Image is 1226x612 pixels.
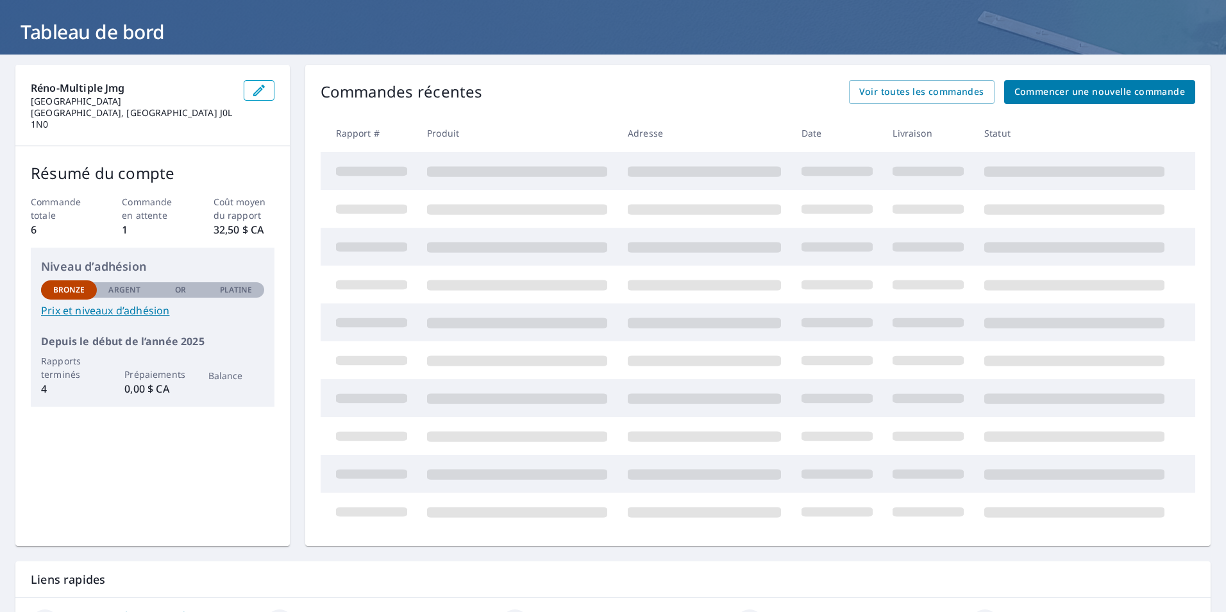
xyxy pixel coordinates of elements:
p: 32,50 $ CA [214,222,274,237]
p: Bronze [53,284,85,296]
p: Balance [208,369,264,382]
th: Date [791,114,883,152]
p: Commande en attente [122,195,183,222]
p: 6 [31,222,92,237]
p: Résumé du compte [31,162,274,185]
span: Voir toutes les commandes [859,84,984,100]
h1: Tableau de bord [15,19,1211,45]
a: Prix et niveaux d’adhésion [41,303,264,318]
th: Statut [974,114,1175,152]
p: 0,00 $ CA [124,381,180,396]
p: Réno-multiple Jmg [31,80,233,96]
p: Niveau d’adhésion [41,258,264,275]
p: [GEOGRAPHIC_DATA], [GEOGRAPHIC_DATA] J0L 1N0 [31,107,233,130]
a: Commencer une nouvelle commande [1004,80,1195,104]
p: Prépaiements [124,368,180,381]
p: Commande totale [31,195,92,222]
p: Rapports terminés [41,354,97,381]
a: Voir toutes les commandes [849,80,995,104]
th: Rapport # [321,114,417,152]
p: Depuis le début de l’année 2025 [41,334,264,349]
p: Argent [108,284,140,296]
span: Commencer une nouvelle commande [1014,84,1185,100]
p: 4 [41,381,97,396]
th: Livraison [882,114,974,152]
p: Or [175,284,186,296]
th: Adresse [617,114,791,152]
p: Platine [220,284,252,296]
p: Commandes récentes [321,80,483,104]
p: [GEOGRAPHIC_DATA] [31,96,233,107]
th: Produit [417,114,617,152]
p: 1 [122,222,183,237]
p: Coût moyen du rapport [214,195,274,222]
p: Liens rapides [31,572,1195,588]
